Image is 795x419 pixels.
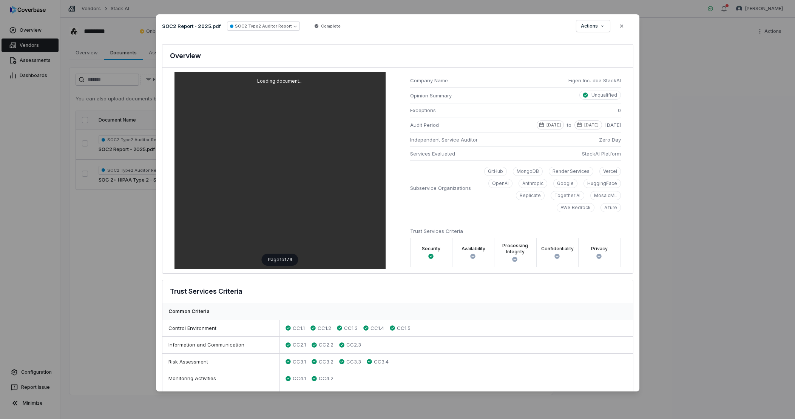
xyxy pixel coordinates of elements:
span: Services Evaluated [410,150,455,157]
p: Replicate [520,193,541,199]
span: CC3.3 [346,358,361,366]
p: Azure [604,205,617,211]
label: Privacy [591,246,608,252]
div: Common Criteria [162,303,633,320]
p: [DATE] [584,122,599,128]
div: Loading document... [174,72,386,90]
h3: Trust Services Criteria [170,286,242,297]
span: Audit Period [410,121,439,129]
span: Independent Service Auditor [410,136,478,143]
span: CC1.2 [318,325,331,332]
span: Opinion Summary [410,92,458,99]
span: Exceptions [410,106,436,114]
div: Page 1 of 73 [262,254,298,266]
span: Company Name [410,77,562,84]
span: [DATE] [605,121,621,129]
p: [DATE] [546,122,561,128]
div: Control Activities [162,387,280,404]
span: Zero Day [599,136,621,143]
span: CC4.2 [319,375,333,382]
p: Google [557,180,574,186]
p: Unqualified [591,92,617,98]
p: HuggingFace [587,180,617,186]
span: CC3.2 [319,358,333,366]
label: Security [422,246,440,252]
h3: Overview [170,51,201,61]
div: Control Environment [162,320,280,337]
span: CC2.1 [293,341,306,349]
p: Render Services [553,168,590,174]
span: CC1.3 [344,325,358,332]
button: SOC2 Type2 Auditor Report [227,22,300,31]
span: to [567,121,571,129]
span: CC3.4 [374,358,389,366]
label: Confidentiality [541,246,574,252]
p: OpenAI [492,180,509,186]
span: Complete [321,23,341,29]
p: Anthropic [522,180,543,186]
div: Risk Assessment [162,354,280,370]
span: Trust Services Criteria [410,228,463,234]
p: AWS Bedrock [560,205,591,211]
span: CC1.4 [370,325,384,332]
span: CC3.1 [293,358,306,366]
p: MongoDB [517,168,539,174]
span: CC2.2 [319,341,333,349]
span: StackAI Platform [582,150,621,157]
span: 0 [618,106,621,114]
p: SOC2 Report - 2025.pdf [162,23,221,29]
span: Actions [581,23,598,29]
div: Information and Communication [162,337,280,353]
p: Vercel [603,168,617,174]
span: CC1.5 [397,325,411,332]
span: CC2.3 [346,341,361,349]
p: MosaicML [594,193,617,199]
span: Eigen Inc. dba StackAI [568,77,621,84]
span: CC1.1 [293,325,305,332]
p: Together AI [554,193,580,199]
p: GitHub [488,168,503,174]
label: Availability [462,246,485,252]
span: Subservice Organizations [410,184,471,192]
button: Actions [576,20,610,32]
span: CC4.1 [293,375,306,382]
div: Monitoring Activities [162,370,280,387]
label: Processing Integrity [499,243,531,255]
